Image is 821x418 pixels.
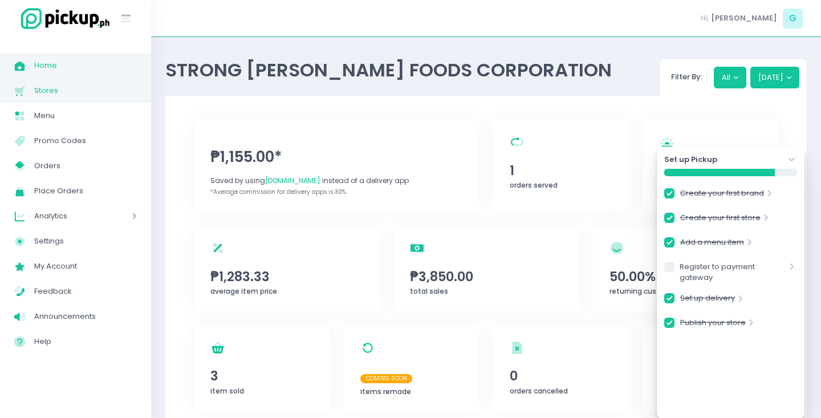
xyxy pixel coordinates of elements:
[593,226,778,311] a: 50.00%returning customers
[643,120,779,212] a: 2orders
[680,188,764,203] a: Create your first brand
[664,154,717,165] strong: Set up Pickup
[34,108,137,123] span: Menu
[680,237,744,252] a: Add a menu item
[34,159,137,173] span: Orders
[609,267,762,286] span: 50.00%
[34,259,137,274] span: My Account
[510,161,612,180] span: 1
[360,374,413,383] span: Coming Soon
[510,180,558,190] span: orders served
[714,67,747,88] button: All
[210,286,277,296] span: average item price
[783,9,803,29] span: G
[510,386,568,396] span: orders cancelled
[680,317,746,332] a: Publish your store
[210,188,346,196] span: *Average commission for delivery apps is 30%
[493,326,629,412] a: 0orders cancelled
[609,286,682,296] span: returning customers
[34,234,137,249] span: Settings
[680,261,786,283] a: Register to payment gateway
[210,366,312,385] span: 3
[210,386,244,396] span: item sold
[34,334,137,349] span: Help
[410,267,562,286] span: ₱3,850.00
[34,58,137,73] span: Home
[680,293,735,308] a: Set up delivery
[34,284,137,299] span: Feedback
[701,13,709,24] span: Hi,
[265,176,320,185] span: [DOMAIN_NAME]
[410,286,448,296] span: total sales
[643,326,779,412] a: 0refunded orders
[360,387,411,396] span: items remade
[210,146,462,168] span: ₱1,155.00*
[750,67,800,88] button: [DATE]
[493,120,629,212] a: 1orders served
[210,267,363,286] span: ₱1,283.33
[194,226,379,311] a: ₱1,283.33average item price
[510,366,612,385] span: 0
[34,83,137,98] span: Stores
[194,326,330,412] a: 3item sold
[393,226,579,311] a: ₱3,850.00total sales
[711,13,777,24] span: [PERSON_NAME]
[668,71,706,82] span: Filter By:
[165,57,612,83] span: STRONG [PERSON_NAME] FOODS CORPORATION
[34,133,137,148] span: Promo Codes
[680,212,761,228] a: Create your first store
[34,209,100,224] span: Analytics
[34,309,137,324] span: Announcements
[34,184,137,198] span: Place Orders
[210,176,462,186] div: Saved by using instead of a delivery app
[14,6,111,31] img: logo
